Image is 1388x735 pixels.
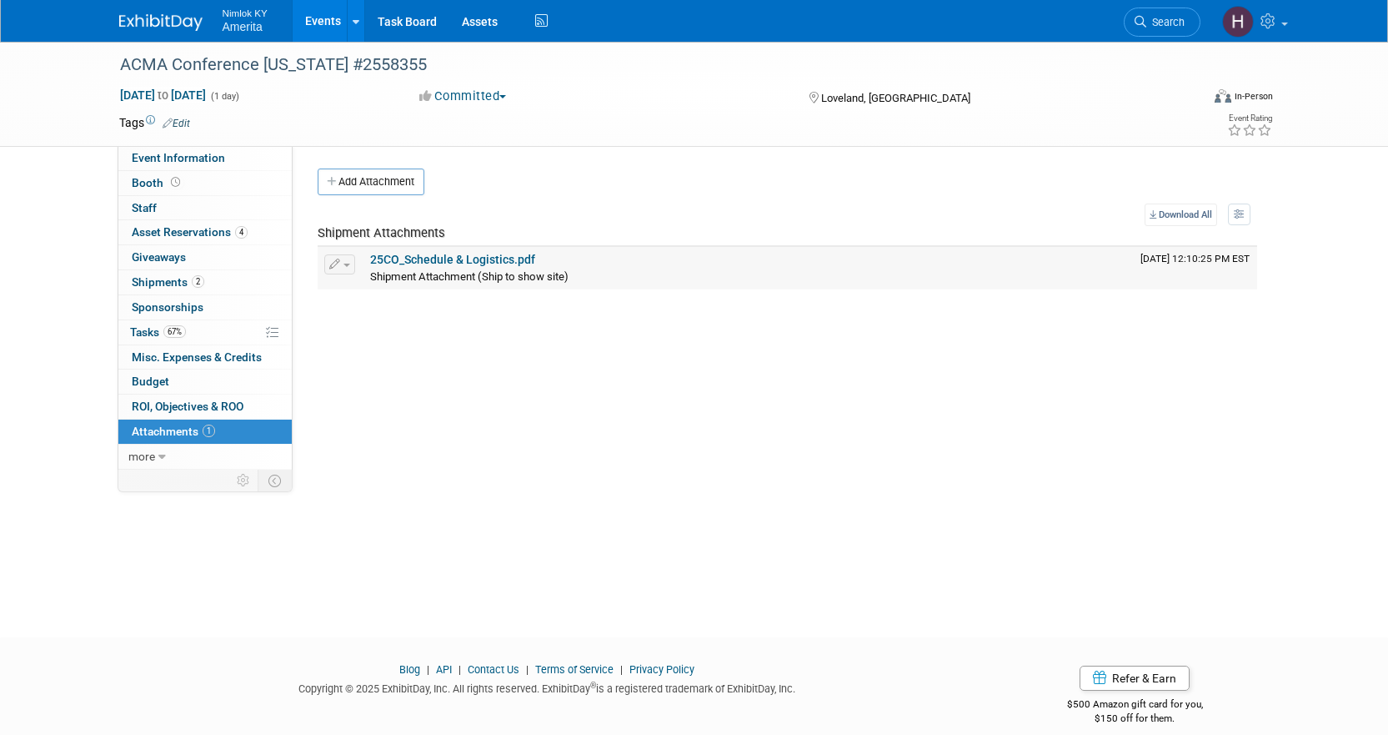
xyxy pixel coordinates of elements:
[118,220,292,244] a: Asset Reservations4
[128,450,155,463] span: more
[118,445,292,469] a: more
[168,176,183,189] span: Booth not reserved yet
[130,325,186,339] span: Tasks
[1124,8,1200,37] a: Search
[454,663,465,676] span: |
[118,270,292,295] a: Shipments2
[118,295,292,320] a: Sponsorships
[413,88,513,105] button: Committed
[119,114,190,131] td: Tags
[1222,6,1254,38] img: Hannah Durbin
[1145,204,1217,226] a: Download All
[370,253,535,266] a: 25CO_Schedule & Logistics.pdf
[118,395,292,419] a: ROI, Objectives & ROO
[118,171,292,195] a: Booth
[1080,666,1190,691] a: Refer & Earn
[118,420,292,444] a: Attachments1
[132,400,243,413] span: ROI, Objectives & ROO
[436,663,452,676] a: API
[616,663,627,676] span: |
[1102,87,1274,112] div: Event Format
[629,663,694,676] a: Privacy Policy
[468,663,519,676] a: Contact Us
[203,425,215,437] span: 1
[223,20,263,33] span: Amerita
[590,681,596,690] sup: ®
[318,225,445,240] span: Shipment Attachments
[1227,114,1272,123] div: Event Rating
[1234,90,1273,103] div: In-Person
[229,470,258,491] td: Personalize Event Tab Strip
[399,663,420,676] a: Blog
[118,146,292,170] a: Event Information
[821,92,970,104] span: Loveland, [GEOGRAPHIC_DATA]
[132,201,157,214] span: Staff
[235,226,248,239] span: 4
[118,320,292,345] a: Tasks67%
[209,91,239,102] span: (1 day)
[118,370,292,394] a: Budget
[132,225,248,239] span: Asset Reservations
[132,425,215,438] span: Attachments
[258,470,292,491] td: Toggle Event Tabs
[1000,712,1270,726] div: $150 off for them.
[132,375,169,388] span: Budget
[1134,247,1257,289] td: Upload Timestamp
[1140,253,1250,264] span: Upload Timestamp
[1215,89,1231,103] img: Format-Inperson.png
[132,151,225,164] span: Event Information
[1000,687,1270,725] div: $500 Amazon gift card for you,
[132,350,262,364] span: Misc. Expenses & Credits
[132,250,186,264] span: Giveaways
[132,275,204,289] span: Shipments
[163,118,190,129] a: Edit
[535,663,614,676] a: Terms of Service
[522,663,533,676] span: |
[192,275,204,288] span: 2
[1146,16,1185,28] span: Search
[119,14,203,31] img: ExhibitDay
[318,169,424,195] button: Add Attachment
[423,663,433,676] span: |
[118,245,292,269] a: Giveaways
[119,88,207,103] span: [DATE] [DATE]
[119,677,976,697] div: Copyright © 2025 ExhibitDay, Inc. All rights reserved. ExhibitDay is a registered trademark of Ex...
[118,196,292,220] a: Staff
[114,50,1175,80] div: ACMA Conference [US_STATE] #2558355
[118,345,292,370] a: Misc. Expenses & Credits
[163,325,186,338] span: 67%
[132,176,183,189] span: Booth
[132,300,203,314] span: Sponsorships
[370,270,569,283] span: Shipment Attachment (Ship to show site)
[223,3,268,21] span: Nimlok KY
[155,88,171,102] span: to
